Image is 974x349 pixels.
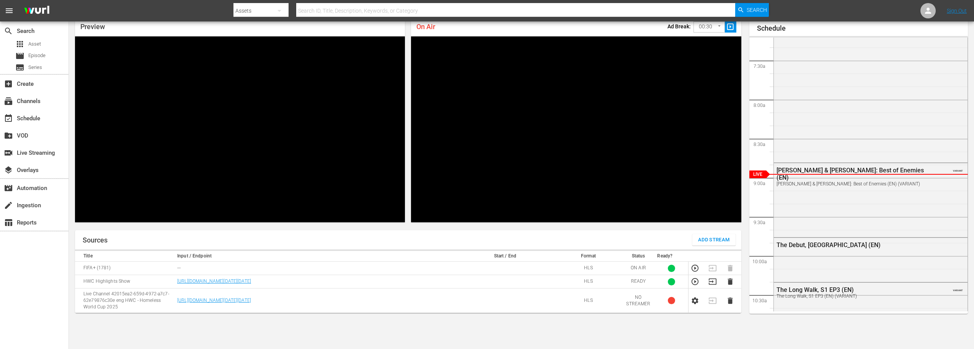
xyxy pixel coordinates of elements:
a: Sign Out [947,8,967,14]
th: Input / Endpoint [175,251,455,262]
span: Episode [28,52,46,59]
a: [URL][DOMAIN_NAME][DATE][DATE] [177,279,251,284]
span: Automation [4,184,13,193]
div: The Long Walk, S1 EP3 (EN) [777,286,927,293]
div: The Long Walk, S1 EP3 (EN) (VARIANT) [777,293,927,299]
div: [PERSON_NAME] & [PERSON_NAME]: Best of Enemies (EN) [777,167,927,181]
span: Schedule [4,114,13,123]
span: Search [4,26,13,36]
button: Delete [726,277,734,286]
span: Preview [80,23,105,31]
td: NO STREAMER [622,288,655,313]
div: The Debut, [GEOGRAPHIC_DATA] (EN) [777,241,927,249]
p: Ad Break: [667,23,691,29]
button: Search [735,3,769,17]
span: Channels [4,97,13,106]
td: ON AIR [622,262,655,275]
span: VOD [4,131,13,140]
span: Ingestion [4,201,13,210]
span: Reports [4,218,13,227]
th: Ready? [655,251,688,262]
span: Series [28,64,42,71]
td: --- [175,262,455,275]
span: VARIANT [953,166,963,172]
span: Create [4,79,13,88]
td: Live Channel 42015ea2-659d-4972-a7c7-62e79876c30e eng HWC - Homeless World Cup 2025 [75,288,175,313]
button: Preview Stream [691,264,699,272]
span: VARIANT [953,285,963,292]
span: Asset [15,39,24,49]
td: HLS [555,275,622,288]
div: 00:30 [693,20,725,34]
th: Format [555,251,622,262]
div: Video Player [411,36,741,222]
span: Overlays [4,165,13,175]
div: [PERSON_NAME] & [PERSON_NAME]: Best of Enemies (EN) (VARIANT) [777,181,927,187]
td: READY [622,275,655,288]
span: slideshow_sharp [726,23,735,31]
span: Series [15,63,24,72]
button: Delete [726,297,734,305]
h1: Schedule [757,25,968,32]
h1: Sources [83,236,108,244]
a: [URL][DOMAIN_NAME][DATE][DATE] [177,298,251,303]
span: Asset [28,40,41,48]
button: Configure [691,297,699,305]
th: Title [75,251,175,262]
td: FIFA+ (1781) [75,262,175,275]
th: Start / End [455,251,555,262]
button: Preview Stream [691,277,699,286]
td: HWC Highlights Show [75,275,175,288]
div: Video Player [75,36,405,222]
span: menu [5,6,14,15]
span: Episode [15,51,24,61]
button: Transition [708,277,717,286]
img: ans4CAIJ8jUAAAAAAAAAAAAAAAAAAAAAAAAgQb4GAAAAAAAAAAAAAAAAAAAAAAAAJMjXAAAAAAAAAAAAAAAAAAAAAAAAgAT5G... [18,2,55,20]
span: Add Stream [698,236,730,244]
span: On Air [416,23,435,31]
button: Add Stream [692,234,736,246]
td: HLS [555,288,622,313]
th: Status [622,251,655,262]
td: HLS [555,262,622,275]
span: Live Streaming [4,148,13,157]
span: Search [747,3,767,17]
